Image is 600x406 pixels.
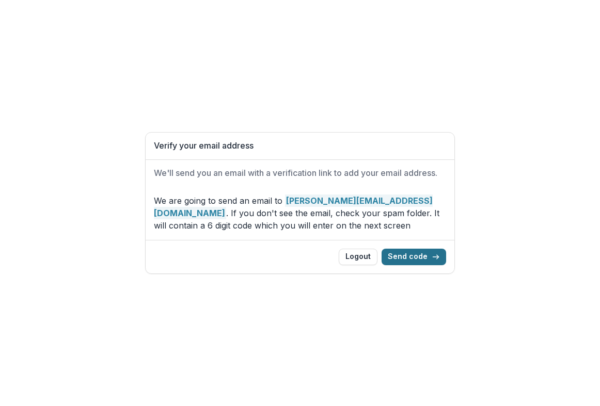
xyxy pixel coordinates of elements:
h1: Verify your email address [154,141,446,151]
strong: [PERSON_NAME][EMAIL_ADDRESS][DOMAIN_NAME] [154,194,433,219]
button: Logout [339,249,377,265]
h2: We'll send you an email with a verification link to add your email address. [154,168,446,178]
p: We are going to send an email to . If you don't see the email, check your spam folder. It will co... [154,194,446,232]
button: Send code [382,249,446,265]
